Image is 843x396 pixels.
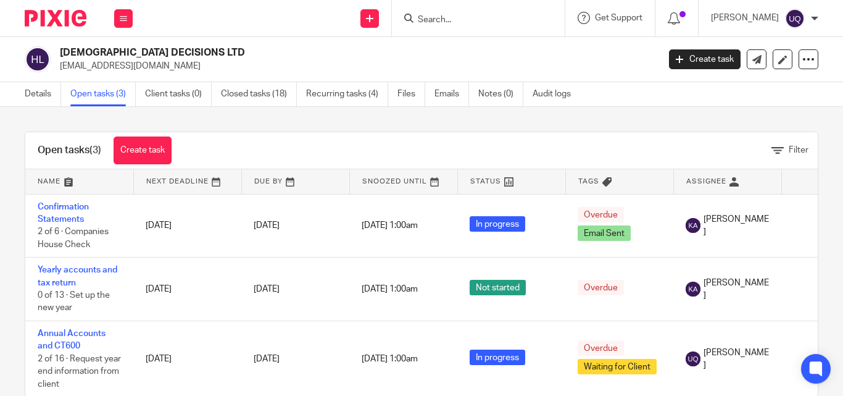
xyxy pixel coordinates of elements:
[38,203,89,224] a: Confirmation Statements
[306,82,388,106] a: Recurring tasks (4)
[785,9,805,28] img: svg%3E
[38,266,117,287] a: Yearly accounts and tax return
[25,10,86,27] img: Pixie
[38,291,110,313] span: 0 of 13 · Set up the new year
[417,15,528,26] input: Search
[789,146,808,154] span: Filter
[478,82,523,106] a: Notes (0)
[362,355,418,363] span: [DATE] 1:00am
[38,144,101,157] h1: Open tasks
[145,82,212,106] a: Client tasks (0)
[397,82,425,106] a: Files
[686,218,700,233] img: svg%3E
[254,221,280,230] span: [DATE]
[578,340,624,356] span: Overdue
[578,178,599,185] span: Tags
[595,14,642,22] span: Get Support
[221,82,297,106] a: Closed tasks (18)
[133,194,241,258] td: [DATE]
[38,355,121,389] span: 2 of 16 · Request year end information from client
[470,216,525,232] span: In progress
[470,178,501,185] span: Status
[704,277,769,302] span: [PERSON_NAME]
[470,350,525,365] span: In progress
[38,227,109,249] span: 2 of 6 · Companies House Check
[711,12,779,24] p: [PERSON_NAME]
[25,82,61,106] a: Details
[254,285,280,293] span: [DATE]
[578,359,657,374] span: Waiting for Client
[533,82,580,106] a: Audit logs
[434,82,469,106] a: Emails
[362,221,418,230] span: [DATE] 1:00am
[686,352,700,366] img: svg%3E
[89,145,101,155] span: (3)
[114,137,172,164] a: Create task
[362,285,418,293] span: [DATE] 1:00am
[60,60,650,72] p: [EMAIL_ADDRESS][DOMAIN_NAME]
[254,355,280,363] span: [DATE]
[704,347,769,372] span: [PERSON_NAME]
[470,280,526,295] span: Not started
[578,225,631,241] span: Email Sent
[686,282,700,297] img: svg%3E
[578,280,624,295] span: Overdue
[38,329,106,350] a: Annual Accounts and CT600
[70,82,136,106] a: Open tasks (3)
[578,207,624,222] span: Overdue
[25,46,51,72] img: svg%3E
[133,258,241,321] td: [DATE]
[669,49,741,69] a: Create task
[704,213,769,238] span: [PERSON_NAME]
[362,178,427,185] span: Snoozed Until
[60,46,533,59] h2: [DEMOGRAPHIC_DATA] DECISIONS LTD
